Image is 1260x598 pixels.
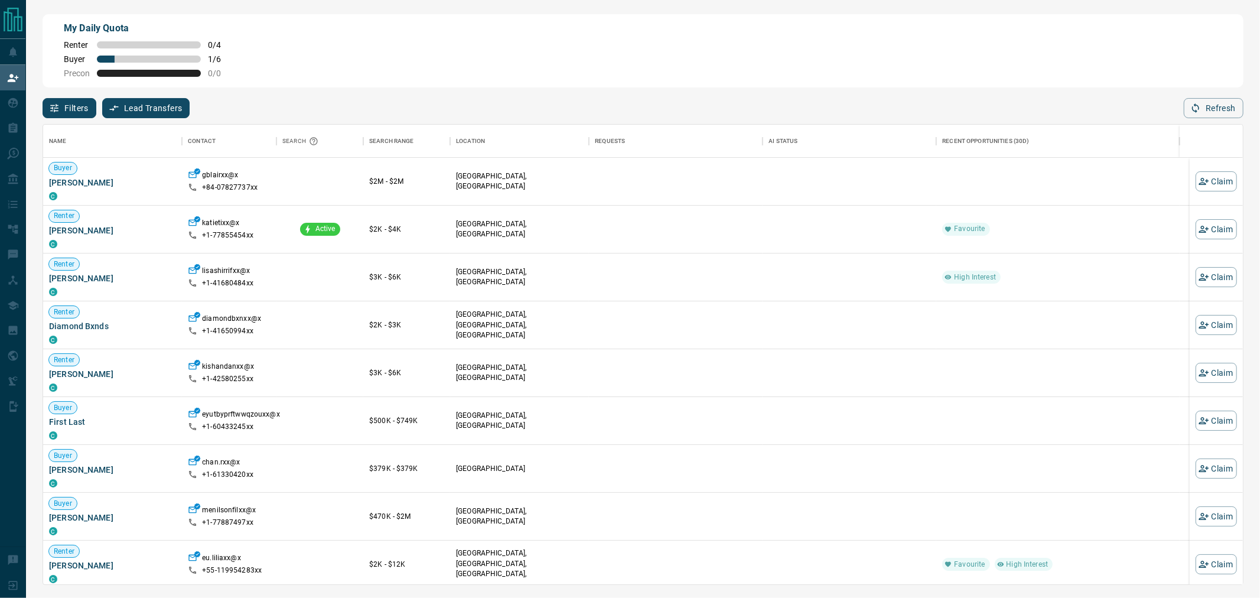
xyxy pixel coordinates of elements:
[43,98,96,118] button: Filters
[49,431,57,440] div: condos.ca
[208,40,234,50] span: 0 / 4
[49,403,77,413] span: Buyer
[456,506,583,526] p: [GEOGRAPHIC_DATA], [GEOGRAPHIC_DATA]
[763,125,936,158] div: AI Status
[450,125,589,158] div: Location
[1196,171,1237,191] button: Claim
[49,177,176,188] span: [PERSON_NAME]
[456,310,583,340] p: [GEOGRAPHIC_DATA], [GEOGRAPHIC_DATA], [GEOGRAPHIC_DATA]
[64,40,90,50] span: Renter
[64,69,90,78] span: Precon
[369,559,444,570] p: $2K - $12K
[188,125,216,158] div: Contact
[202,553,241,565] p: eu.liliaxx@x
[49,479,57,487] div: condos.ca
[49,560,176,571] span: [PERSON_NAME]
[208,54,234,64] span: 1 / 6
[456,125,485,158] div: Location
[936,125,1180,158] div: Recent Opportunities (30d)
[202,326,253,336] p: +1- 41650994xx
[49,240,57,248] div: condos.ca
[182,125,276,158] div: Contact
[49,355,79,365] span: Renter
[49,259,79,269] span: Renter
[1196,554,1237,574] button: Claim
[202,505,256,518] p: menilsonfilxx@x
[1196,363,1237,383] button: Claim
[202,457,240,470] p: chan.rxx@x
[363,125,450,158] div: Search Range
[102,98,190,118] button: Lead Transfers
[282,125,321,158] div: Search
[202,374,253,384] p: +1- 42580255xx
[202,409,280,422] p: eyutbyprftwwqzouxx@x
[202,565,262,576] p: +55- 119954283xx
[202,314,261,326] p: diamondbxnxx@x
[49,451,77,461] span: Buyer
[456,267,583,287] p: [GEOGRAPHIC_DATA], [GEOGRAPHIC_DATA]
[49,163,77,173] span: Buyer
[1002,560,1053,570] span: High Interest
[64,54,90,64] span: Buyer
[202,518,253,528] p: +1- 77887497xx
[1196,411,1237,431] button: Claim
[49,416,176,428] span: First Last
[456,548,583,589] p: [GEOGRAPHIC_DATA], [GEOGRAPHIC_DATA], [GEOGRAPHIC_DATA], [GEOGRAPHIC_DATA]
[949,560,989,570] span: Favourite
[202,362,254,374] p: kishandanxx@x
[369,415,444,426] p: $500K - $749K
[49,464,176,476] span: [PERSON_NAME]
[49,575,57,583] div: condos.ca
[369,272,444,282] p: $3K - $6K
[311,224,340,234] span: Active
[49,125,67,158] div: Name
[595,125,625,158] div: Requests
[1184,98,1243,118] button: Refresh
[49,527,57,535] div: condos.ca
[942,125,1029,158] div: Recent Opportunities (30d)
[49,547,79,557] span: Renter
[369,224,444,235] p: $2K - $4K
[64,21,234,35] p: My Daily Quota
[202,278,253,288] p: +1- 41680484xx
[202,470,253,480] p: +1- 61330420xx
[769,125,797,158] div: AI Status
[49,288,57,296] div: condos.ca
[369,511,444,522] p: $470K - $2M
[369,463,444,474] p: $379K - $379K
[202,230,253,240] p: +1- 77855454xx
[49,272,176,284] span: [PERSON_NAME]
[456,363,583,383] p: [GEOGRAPHIC_DATA], [GEOGRAPHIC_DATA]
[1196,459,1237,479] button: Claim
[369,368,444,378] p: $3K - $6K
[49,307,79,317] span: Renter
[369,320,444,330] p: $2K - $3K
[49,225,176,236] span: [PERSON_NAME]
[1196,219,1237,239] button: Claim
[1196,315,1237,335] button: Claim
[949,224,989,234] span: Favourite
[49,211,79,221] span: Renter
[202,218,239,230] p: katietixx@x
[456,411,583,431] p: [GEOGRAPHIC_DATA], [GEOGRAPHIC_DATA]
[202,422,253,432] p: +1- 60433245xx
[49,320,176,332] span: Diamond Bxnds
[1196,267,1237,287] button: Claim
[49,383,57,392] div: condos.ca
[49,499,77,509] span: Buyer
[202,183,258,193] p: +84- 07827737xx
[589,125,763,158] div: Requests
[49,336,57,344] div: condos.ca
[208,69,234,78] span: 0 / 0
[1196,506,1237,526] button: Claim
[456,171,583,191] p: [GEOGRAPHIC_DATA], [GEOGRAPHIC_DATA]
[456,464,583,474] p: [GEOGRAPHIC_DATA]
[369,125,414,158] div: Search Range
[369,176,444,187] p: $2M - $2M
[202,170,238,183] p: gblairxx@x
[49,192,57,200] div: condos.ca
[43,125,182,158] div: Name
[949,272,1001,282] span: High Interest
[49,512,176,524] span: [PERSON_NAME]
[49,368,176,380] span: [PERSON_NAME]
